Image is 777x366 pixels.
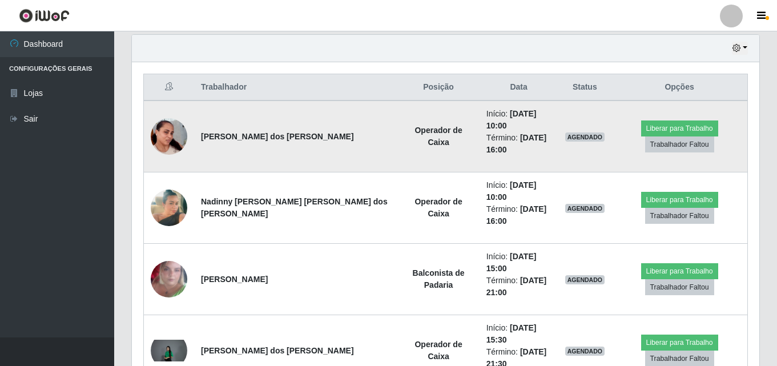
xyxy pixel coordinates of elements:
[611,74,747,101] th: Opções
[641,335,718,351] button: Liberar para Trabalho
[486,323,537,344] time: [DATE] 15:30
[645,136,714,152] button: Trabalhador Faltou
[201,132,354,141] strong: [PERSON_NAME] dos [PERSON_NAME]
[151,104,187,169] img: 1757719645917.jpeg
[414,197,462,218] strong: Operador de Caixa
[645,208,714,224] button: Trabalhador Faltou
[19,9,70,23] img: CoreUI Logo
[480,74,558,101] th: Data
[486,322,551,346] li: Início:
[486,252,537,273] time: [DATE] 15:00
[565,132,605,142] span: AGENDADO
[558,74,612,101] th: Status
[486,179,551,203] li: Início:
[641,263,718,279] button: Liberar para Trabalho
[194,74,397,101] th: Trabalhador
[151,340,187,361] img: 1758553448636.jpeg
[486,109,537,130] time: [DATE] 10:00
[201,346,354,355] strong: [PERSON_NAME] dos [PERSON_NAME]
[565,347,605,356] span: AGENDADO
[201,197,388,218] strong: Nadinny [PERSON_NAME] [PERSON_NAME] dos [PERSON_NAME]
[486,275,551,299] li: Término:
[414,126,462,147] strong: Operador de Caixa
[486,203,551,227] li: Término:
[641,192,718,208] button: Liberar para Trabalho
[414,340,462,361] strong: Operador de Caixa
[151,175,187,240] img: 1755794776591.jpeg
[565,275,605,284] span: AGENDADO
[151,247,187,312] img: 1748981106341.jpeg
[486,132,551,156] li: Término:
[641,120,718,136] button: Liberar para Trabalho
[486,180,537,202] time: [DATE] 10:00
[486,251,551,275] li: Início:
[486,108,551,132] li: Início:
[645,279,714,295] button: Trabalhador Faltou
[413,268,465,289] strong: Balconista de Padaria
[565,204,605,213] span: AGENDADO
[397,74,479,101] th: Posição
[201,275,268,284] strong: [PERSON_NAME]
